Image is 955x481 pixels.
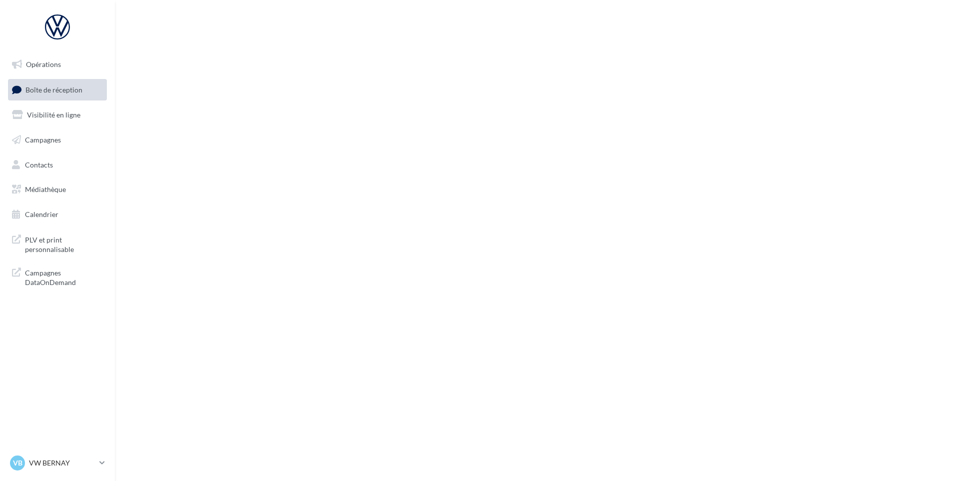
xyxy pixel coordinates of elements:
span: Visibilité en ligne [27,110,80,119]
span: Calendrier [25,210,58,218]
a: Campagnes [6,129,109,150]
a: Campagnes DataOnDemand [6,262,109,291]
p: VW BERNAY [29,458,95,468]
span: Boîte de réception [25,85,82,93]
a: VB VW BERNAY [8,453,107,472]
a: Boîte de réception [6,79,109,100]
span: Campagnes [25,135,61,144]
span: PLV et print personnalisable [25,233,103,254]
a: Visibilité en ligne [6,104,109,125]
a: Contacts [6,154,109,175]
span: Contacts [25,160,53,168]
a: Opérations [6,54,109,75]
a: PLV et print personnalisable [6,229,109,258]
span: Campagnes DataOnDemand [25,266,103,287]
a: Calendrier [6,204,109,225]
span: Médiathèque [25,185,66,193]
span: VB [13,458,22,468]
span: Opérations [26,60,61,68]
a: Médiathèque [6,179,109,200]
